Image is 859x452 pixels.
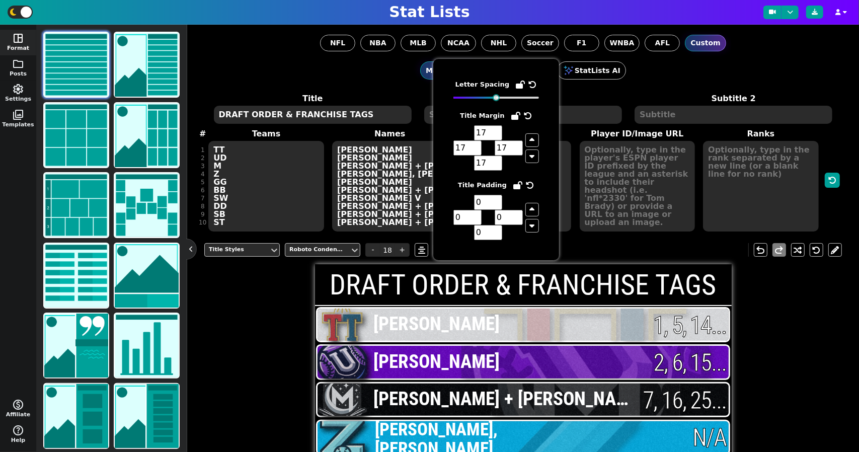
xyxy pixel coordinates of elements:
[575,128,699,140] label: Player ID/Image URL
[214,106,412,124] textarea: DRAFT ORDER & FRANCHISE TAGS
[199,178,206,186] div: 5
[199,186,206,194] div: 6
[772,243,786,257] button: redo
[365,243,380,257] span: -
[373,314,631,334] span: [PERSON_NAME]
[418,93,628,105] label: Subtitle 1
[458,181,507,189] h5: Title Padding
[44,103,108,167] img: grid
[491,38,507,48] span: NHL
[12,83,24,95] span: settings
[199,128,206,140] label: #
[199,154,206,162] div: 2
[12,424,24,436] span: help
[629,93,839,105] label: Subtitle 2
[455,81,509,89] h5: Letter Spacing
[324,271,723,299] h1: DRAFT ORDER & FRANCHISE TAGS
[389,3,470,21] h1: Stat Lists
[328,128,452,140] label: Names
[699,128,823,140] label: Ranks
[653,345,726,381] span: 2, 6, 15...
[653,308,726,344] span: 1, 5, 14...
[115,103,179,167] img: grid with image
[527,38,554,48] span: Soccer
[12,109,24,121] span: photo_library
[115,384,179,448] img: lineup
[330,38,345,48] span: NFL
[754,243,767,257] button: undo
[460,112,504,120] h5: Title Margin
[115,314,179,378] img: chart
[410,38,427,48] span: MLB
[373,351,631,372] span: [PERSON_NAME]
[115,173,179,237] img: bracket
[44,384,108,448] img: highlight
[610,38,635,48] span: WNBA
[44,244,108,308] img: scores
[12,32,24,44] span: space_dashboard
[12,58,24,70] span: folder
[332,141,447,232] textarea: [PERSON_NAME] [PERSON_NAME] [PERSON_NAME] + [PERSON_NAME] [PERSON_NAME], [PERSON_NAME], [PERSON_N...
[420,61,484,80] button: Manual Entry
[289,246,346,254] div: Roboto Condensed
[204,128,328,140] label: Teams
[557,61,626,80] button: StatLists AI
[12,399,24,411] span: monetization_on
[115,33,179,97] img: list with image
[199,170,206,178] div: 4
[690,38,720,48] span: Custom
[655,38,670,48] span: AFL
[199,194,206,202] div: 7
[199,218,206,227] div: 10
[208,141,324,232] textarea: TT UD M Z GG BB SW DD SB ST
[115,244,179,308] img: matchup
[369,38,386,48] span: NBA
[44,33,108,97] img: list
[209,246,265,254] div: Title Styles
[199,210,206,218] div: 9
[207,93,418,105] label: Title
[577,38,586,48] span: F1
[44,314,108,378] img: news/quote
[199,146,206,154] div: 1
[395,243,410,257] span: +
[643,383,726,419] span: 7, 16, 25...
[199,162,206,170] div: 3
[44,173,108,237] img: tier
[773,244,785,256] span: redo
[373,389,631,409] span: [PERSON_NAME] + [PERSON_NAME]
[754,244,766,256] span: undo
[447,38,470,48] span: NCAA
[199,202,206,210] div: 8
